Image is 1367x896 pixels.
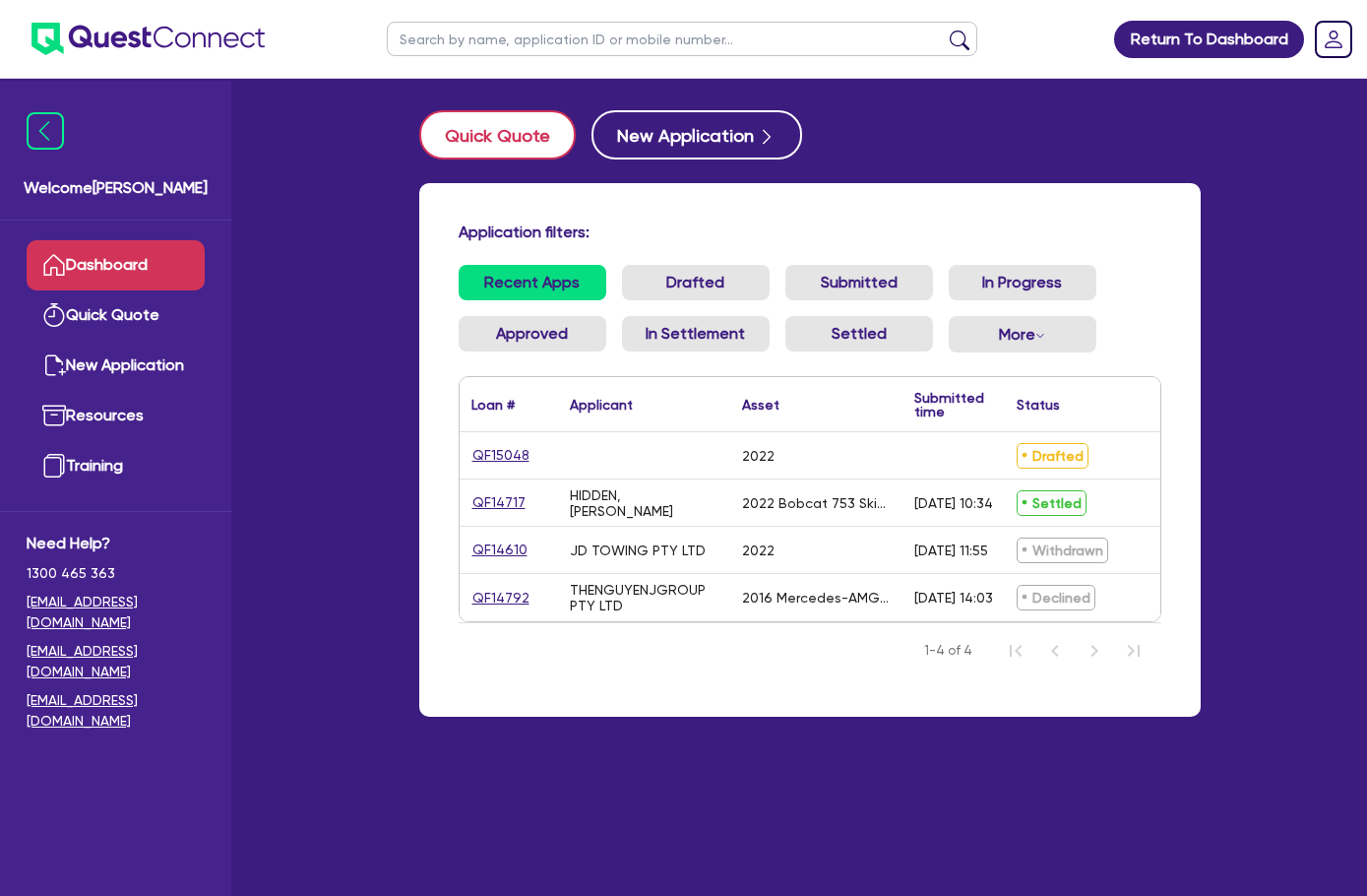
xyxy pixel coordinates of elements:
span: Welcome [PERSON_NAME] [24,176,208,200]
div: Applicant [570,398,633,412]
span: Declined [1017,585,1095,610]
a: In Settlement [622,316,770,352]
div: JD TOWING PTY LTD [570,543,706,558]
a: [EMAIL_ADDRESS][DOMAIN_NAME] [27,690,205,732]
a: Dropdown toggle [1308,14,1359,65]
span: Withdrawn [1017,538,1108,563]
a: In Progress [949,265,1096,300]
div: 2022 [742,543,775,558]
a: QF14792 [471,587,530,609]
div: Asset [742,398,779,412]
a: Quick Quote [419,110,591,160]
img: quest-connect-logo-blue [31,23,265,55]
a: Settled [785,316,933,352]
div: 2022 [742,448,775,464]
div: [DATE] 11:55 [914,543,988,558]
h4: Application filters: [459,223,1161,241]
a: Drafted [622,265,770,300]
button: Dropdown toggle [949,316,1096,352]
a: QF15048 [471,444,530,467]
img: new-application [42,353,66,377]
a: [EMAIL_ADDRESS][DOMAIN_NAME] [27,641,205,682]
a: Training [27,441,205,491]
button: First Page [996,631,1035,671]
a: Return To Dashboard [1114,21,1304,58]
div: THENGUYENJGROUP PTY LTD [570,582,718,613]
div: Status [1017,398,1060,412]
div: Submitted time [914,391,984,418]
span: Need Help? [27,532,205,555]
a: Submitted [785,265,933,300]
button: New Application [591,110,802,160]
a: Quick Quote [27,290,205,341]
div: HIDDEN, [PERSON_NAME] [570,487,718,519]
a: QF14610 [471,539,528,561]
img: resources [42,404,66,427]
a: Dashboard [27,240,205,290]
span: Drafted [1017,443,1088,469]
button: Quick Quote [419,110,576,160]
span: Settled [1017,490,1087,516]
button: Last Page [1114,631,1153,671]
div: 2022 Bobcat 753 Skid-Steer Loader [742,495,891,511]
img: icon-menu-close [27,112,64,150]
span: 1300 465 363 [27,563,205,584]
a: New Application [27,341,205,391]
a: [EMAIL_ADDRESS][DOMAIN_NAME] [27,592,205,633]
div: Loan # [471,398,515,412]
div: 2016 Mercedes-AMG C63 or Audi RS3 Mercedes-AMG C63 or Audi RS3 [742,590,891,606]
img: training [42,454,66,478]
a: Resources [27,391,205,441]
button: Previous Page [1035,631,1075,671]
div: [DATE] 14:03 [914,590,993,606]
a: Recent Apps [459,265,606,300]
button: Next Page [1075,631,1114,671]
span: 1-4 of 4 [924,641,972,661]
a: Approved [459,316,606,352]
input: Search by name, application ID or mobile number... [387,22,977,56]
a: QF14717 [471,491,527,514]
img: quick-quote [42,303,66,327]
div: [DATE] 10:34 [914,495,993,511]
